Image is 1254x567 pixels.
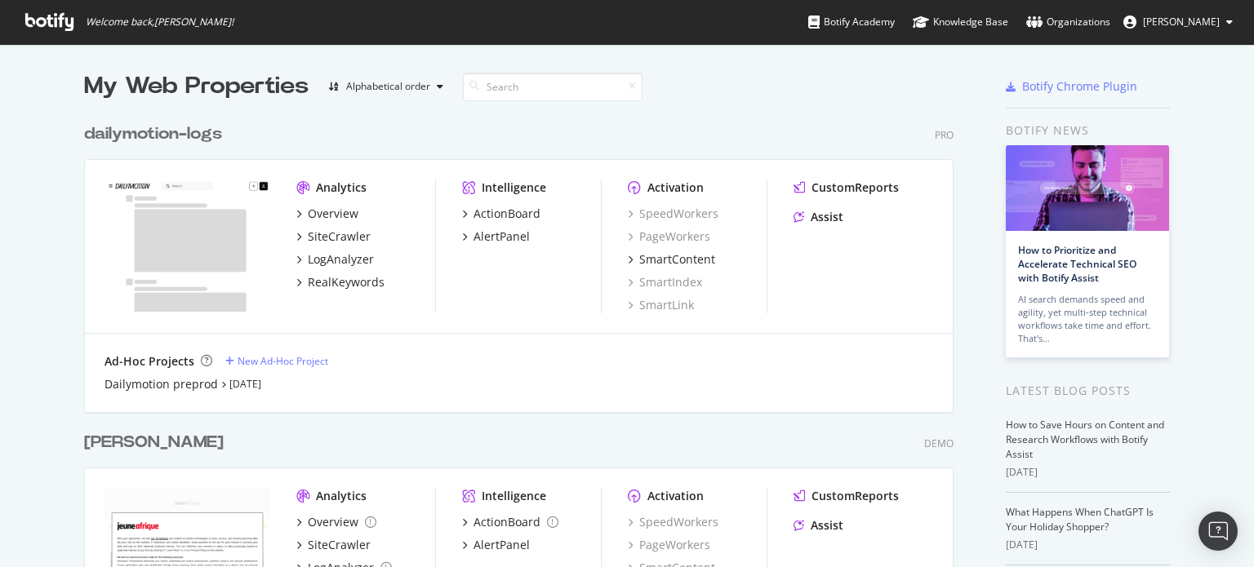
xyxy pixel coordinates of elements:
a: What Happens When ChatGPT Is Your Holiday Shopper? [1006,505,1154,534]
a: CustomReports [794,179,899,196]
div: Intelligence [482,179,546,196]
a: RealKeywords [296,274,385,290]
a: New Ad-Hoc Project [225,354,328,368]
div: [PERSON_NAME] [84,431,224,454]
div: LogAnalyzer [308,251,374,268]
a: CustomReports [794,488,899,504]
div: New Ad-Hoc Project [238,354,328,368]
div: Pro [935,128,954,142]
img: How to Prioritize and Accelerate Technical SEO with Botify Assist [1006,145,1169,231]
div: Ad-Hoc Projects [104,353,194,370]
a: [DATE] [229,377,261,391]
a: Assist [794,209,843,225]
div: Organizations [1026,14,1110,30]
a: Overview [296,206,358,222]
div: ActionBoard [474,514,540,530]
div: dailymotion-logs [84,122,222,146]
a: How to Prioritize and Accelerate Technical SEO with Botify Assist [1018,243,1136,285]
div: Botify Chrome Plugin [1022,78,1137,95]
div: AlertPanel [474,537,530,553]
div: Alphabetical order [346,82,430,91]
div: Activation [647,488,704,504]
a: dailymotion-logs [84,122,229,146]
a: PageWorkers [628,537,710,553]
a: Overview [296,514,376,530]
div: Botify news [1006,122,1170,140]
a: Dailymotion preprod [104,376,218,392]
a: SmartIndex [628,274,702,290]
div: Intelligence [482,488,546,504]
button: [PERSON_NAME] [1110,9,1246,35]
a: SmartLink [628,297,694,313]
span: Welcome back, [PERSON_NAME] ! [86,16,233,29]
div: [DATE] [1006,538,1170,552]
div: SiteCrawler [308,537,371,553]
input: Search [463,73,643,101]
div: My Web Properties [84,70,309,103]
div: CustomReports [812,179,899,196]
div: Assist [811,209,843,225]
a: [PERSON_NAME] [84,431,230,454]
div: Open Intercom Messenger [1198,512,1238,551]
a: LogAnalyzer [296,251,374,268]
div: ActionBoard [474,206,540,222]
a: Botify Chrome Plugin [1006,78,1137,95]
div: Assist [811,517,843,534]
a: SiteCrawler [296,228,371,245]
a: SpeedWorkers [628,206,718,222]
a: SpeedWorkers [628,514,718,530]
a: AlertPanel [462,228,530,245]
a: Assist [794,517,843,534]
div: Activation [647,179,704,196]
div: AlertPanel [474,228,530,245]
img: www.dailymotion.com [104,179,270,312]
button: Alphabetical order [322,73,450,100]
a: ActionBoard [462,206,540,222]
div: SmartContent [639,251,715,268]
div: Latest Blog Posts [1006,382,1170,400]
a: SmartContent [628,251,715,268]
a: How to Save Hours on Content and Research Workflows with Botify Assist [1006,418,1164,461]
div: Overview [308,514,358,530]
div: Demo [924,436,954,450]
a: AlertPanel [462,537,530,553]
div: Botify Academy [808,14,895,30]
div: [DATE] [1006,465,1170,480]
a: SiteCrawler [296,537,371,553]
div: AI search demands speed and agility, yet multi-step technical workflows take time and effort. Tha... [1018,293,1157,345]
div: SiteCrawler [308,228,371,245]
div: Overview [308,206,358,222]
span: frederic Devigne [1143,15,1220,29]
a: PageWorkers [628,228,710,245]
div: Knowledge Base [913,14,1008,30]
div: RealKeywords [308,274,385,290]
div: CustomReports [812,488,899,504]
div: Analytics [316,179,367,196]
a: ActionBoard [462,514,558,530]
div: Analytics [316,488,367,504]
